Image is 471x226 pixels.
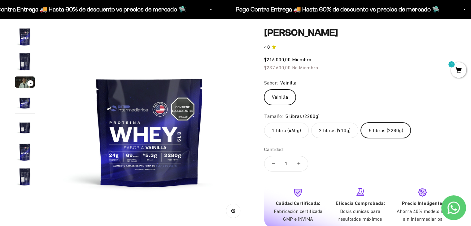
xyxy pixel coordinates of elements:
[264,44,270,51] span: 4.8
[233,4,438,14] p: Pago Contra Entrega 🚚 Hasta 60% de descuento vs precios de mercado 🛸
[290,156,308,171] button: Aumentar cantidad
[264,57,291,62] span: $216.000,00
[7,56,128,67] div: País de origen de ingredientes
[7,68,128,79] div: Certificaciones de calidad
[292,57,311,62] span: Miembro
[396,207,449,223] p: Ahorra 40% modelo ágil sin intermediarios
[272,207,324,223] p: Fabricación certificada GMP e INVIMA
[264,65,291,70] span: $237.600,00
[276,200,320,206] strong: Calidad Certificada:
[15,52,35,72] img: Proteína Whey - Vainilla
[15,93,35,112] img: Proteína Whey - Vainilla
[448,61,455,68] mark: 0
[102,107,128,117] span: Enviar
[280,79,296,87] span: Vainilla
[15,27,35,49] button: Ir al artículo 1
[334,207,386,223] p: Dosis clínicas para resultados máximos
[15,93,35,114] button: Ir al artículo 4
[264,27,456,39] h1: [PERSON_NAME]
[264,112,283,120] legend: Tamaño:
[264,156,282,171] button: Reducir cantidad
[7,80,128,91] div: Comparativa con otros productos similares
[15,117,35,137] img: Proteína Whey - Vainilla
[264,44,456,51] a: 4.84.8 de 5.0 estrellas
[264,146,284,154] label: Cantidad:
[101,107,128,117] button: Enviar
[402,200,443,206] strong: Precio Inteligente:
[264,79,278,87] legend: Sabor:
[7,43,128,54] div: Detalles sobre ingredientes "limpios"
[15,76,35,89] button: Ir al artículo 3
[15,27,35,47] img: Proteína Whey - Vainilla
[285,112,320,120] span: 5 libras (2280g)
[20,93,128,103] input: Otra (por favor especifica)
[7,10,128,38] p: Para decidirte a comprar este suplemento, ¿qué información específica sobre su pureza, origen o c...
[336,200,385,206] strong: Eficacia Comprobada:
[15,167,35,189] button: Ir al artículo 7
[15,142,35,162] img: Proteína Whey - Vainilla
[15,167,35,187] img: Proteína Whey - Vainilla
[292,65,318,70] span: No Miembro
[451,67,466,74] a: 0
[15,117,35,139] button: Ir al artículo 5
[15,52,35,73] button: Ir al artículo 2
[15,142,35,164] button: Ir al artículo 6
